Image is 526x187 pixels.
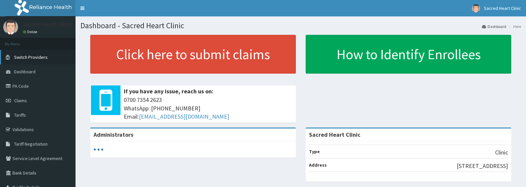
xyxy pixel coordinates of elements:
span: Tariff Negotiation [14,141,48,147]
li: Here [507,24,521,29]
a: Online [23,30,39,34]
p: [STREET_ADDRESS] [457,162,508,170]
b: Administrators [94,131,133,138]
strong: Sacred Heart Clinic [309,131,361,138]
img: User Image [3,20,18,35]
span: Tariffs [14,112,26,118]
span: Dashboard [14,69,35,75]
svg: audio-loading [94,145,103,154]
span: Claims [14,98,27,104]
span: 0700 7354 2623 WhatsApp: [PHONE_NUMBER] Email: [124,96,293,121]
b: Type [309,149,320,154]
img: User Image [472,4,480,12]
a: [EMAIL_ADDRESS][DOMAIN_NAME] [139,113,229,120]
b: Address [309,162,327,168]
a: How to Identify Enrollees [306,35,511,74]
a: Click here to submit claims [90,35,296,74]
b: If you have any issue, reach us on: [124,87,213,95]
p: Clinic [495,148,508,157]
span: Switch Providers [14,54,48,60]
h1: Dashboard - Sacred Heart Clinic [80,21,521,30]
p: Sacred Heart Clinic [23,21,72,27]
a: Dashboard [482,24,506,29]
span: Sacred Heart Clinic [484,5,521,11]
